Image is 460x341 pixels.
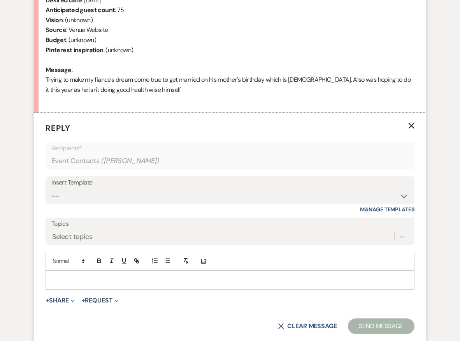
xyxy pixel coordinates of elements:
b: Message [46,66,72,74]
b: Source [46,26,66,34]
span: + [46,297,49,304]
b: Budget [46,36,66,44]
label: Topics [51,218,409,230]
span: ( [PERSON_NAME] ) [101,156,159,166]
div: Select topics [52,232,93,242]
b: Anticipated guest count [46,6,115,14]
p: Recipients* [51,143,409,153]
b: Pinterest inspiration [46,46,104,54]
span: Reply [46,123,70,133]
b: Vision [46,16,63,24]
a: Manage Templates [360,206,414,213]
button: Request [82,297,119,304]
span: + [82,297,85,304]
div: Event Contacts [51,153,409,169]
button: Share [46,297,75,304]
button: Clear message [278,323,337,329]
div: Insert Template [51,177,409,188]
button: Send Message [348,318,414,334]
